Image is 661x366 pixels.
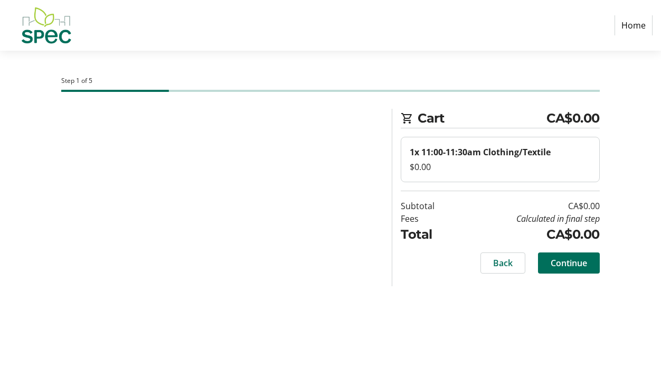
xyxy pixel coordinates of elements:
[458,200,600,212] td: CA$0.00
[615,15,653,35] a: Home
[480,252,525,274] button: Back
[8,4,83,46] img: SPEC's Logo
[401,225,458,244] td: Total
[538,252,600,274] button: Continue
[410,146,551,158] strong: 1x 11:00-11:30am Clothing/Textile
[551,257,587,269] span: Continue
[458,212,600,225] td: Calculated in final step
[410,161,590,173] div: $0.00
[418,109,546,128] span: Cart
[61,76,599,86] div: Step 1 of 5
[546,109,600,128] span: CA$0.00
[493,257,513,269] span: Back
[401,212,458,225] td: Fees
[458,225,600,244] td: CA$0.00
[401,200,458,212] td: Subtotal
